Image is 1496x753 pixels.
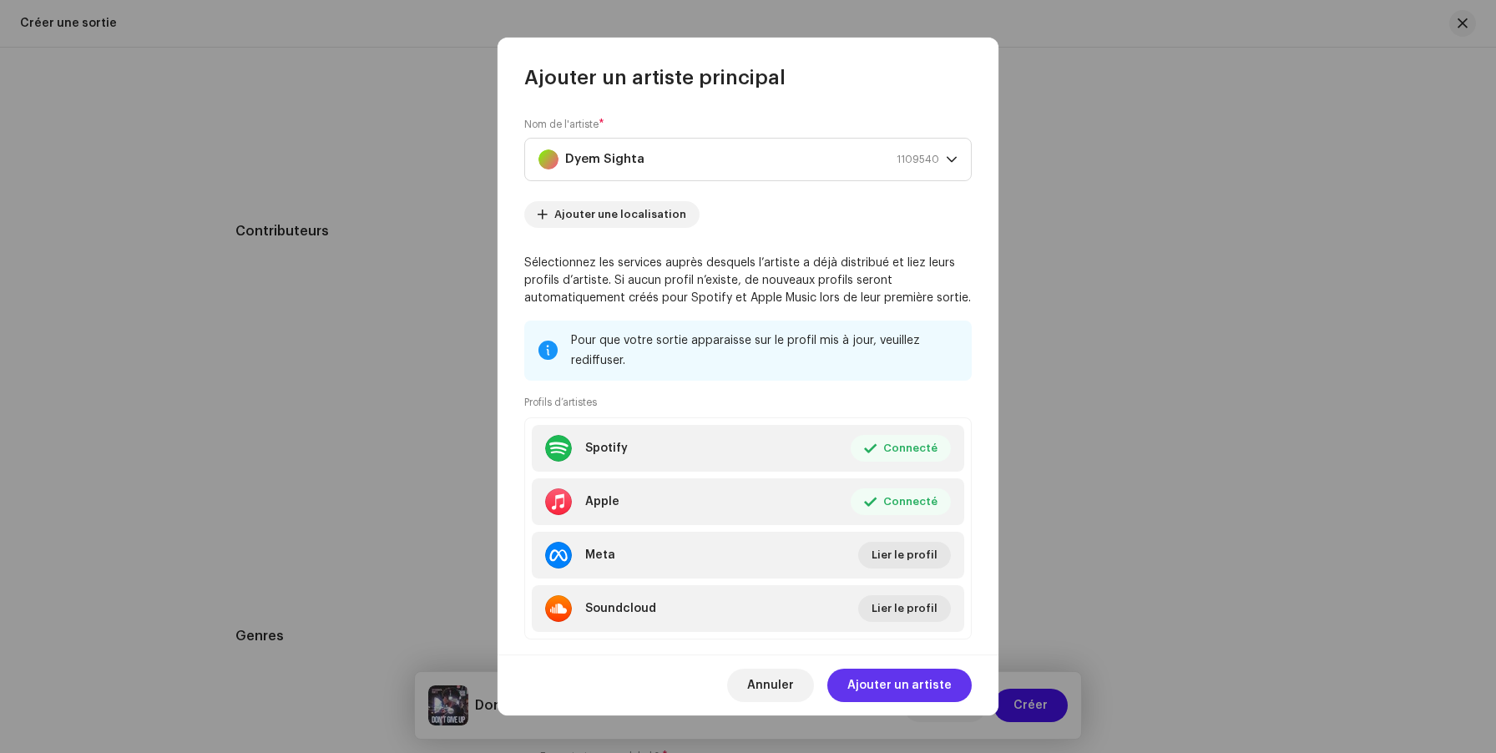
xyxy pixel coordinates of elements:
span: Ajouter une localisation [554,198,686,231]
button: Connecté [851,488,951,515]
span: Dyem Sighta [538,139,946,180]
p: Sélectionnez les services auprès desquels l’artiste a déjà distribué et liez leurs profils d’arti... [524,255,972,307]
label: Nom de l'artiste [524,118,604,131]
span: Ajouter un artiste principal [524,64,786,91]
div: Meta [585,548,615,562]
button: Connecté [851,435,951,462]
span: Ajouter un artiste [847,669,952,702]
button: Lier le profil [858,542,951,569]
small: Profils d’artistes [524,394,597,411]
span: Connecté [883,432,938,465]
span: Lier le profil [872,538,938,572]
span: Lier le profil [872,592,938,625]
span: Connecté [883,485,938,518]
button: Ajouter une localisation [524,201,700,228]
div: Soundcloud [585,602,656,615]
button: Annuler [727,669,814,702]
span: 1109540 [897,139,939,180]
div: Pour que votre sortie apparaisse sur le profil mis à jour, veuillez rediffuser. [571,331,958,371]
div: Spotify [585,442,628,455]
button: Ajouter un artiste [827,669,972,702]
div: dropdown trigger [946,139,958,180]
span: Annuler [747,669,794,702]
div: Apple [585,495,619,508]
strong: Dyem Sighta [565,139,644,180]
button: Lier le profil [858,595,951,622]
